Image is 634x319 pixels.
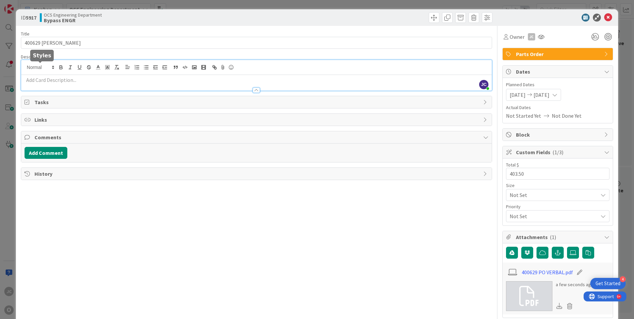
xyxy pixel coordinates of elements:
[556,302,563,310] div: Download
[620,276,626,282] div: 4
[34,98,480,106] span: Tasks
[522,268,573,276] a: 400629 PO VERBAL.pdf
[34,133,480,141] span: Comments
[506,112,541,120] span: Not Started Yet
[33,3,37,8] div: 9+
[506,183,609,188] div: Size
[44,12,102,18] span: OCS Engineering Department
[34,170,480,178] span: History
[479,80,488,89] span: JC
[14,1,30,9] span: Support
[21,31,30,37] label: Title
[33,52,51,59] h5: Styles
[510,212,595,221] span: Not Set
[510,33,525,41] span: Owner
[25,147,67,159] button: Add Comment
[21,37,492,49] input: type card name here...
[21,14,36,22] span: ID
[516,148,601,156] span: Custom Fields
[552,112,582,120] span: Not Done Yet
[510,190,595,200] span: Not Set
[528,33,535,40] div: JC
[506,81,609,88] span: Planned Dates
[506,204,609,209] div: Priority
[506,162,519,168] label: Total $
[550,234,556,240] span: ( 1 )
[21,54,44,60] span: Description
[26,14,36,21] b: 5917
[506,104,609,111] span: Actual Dates
[534,91,549,99] span: [DATE]
[596,280,620,287] div: Get Started
[516,68,601,76] span: Dates
[510,91,526,99] span: [DATE]
[552,149,563,156] span: ( 1/3 )
[556,281,594,288] div: a few seconds ago
[590,278,626,289] div: Open Get Started checklist, remaining modules: 4
[34,116,480,124] span: Links
[516,131,601,139] span: Block
[516,50,601,58] span: Parts Order
[44,18,102,23] b: Bypass ENGR
[516,233,601,241] span: Attachments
